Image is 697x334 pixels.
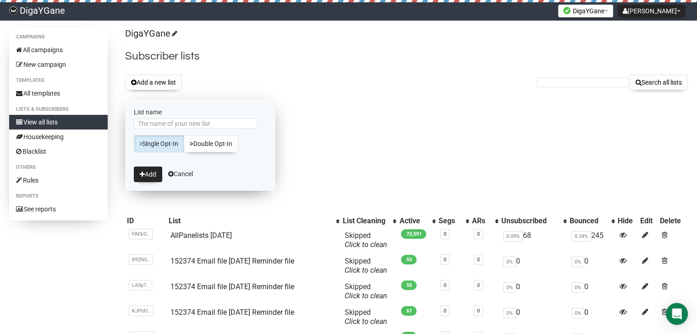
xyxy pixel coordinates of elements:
a: View all lists [9,115,108,129]
button: Add a new list [125,75,182,90]
th: List: No sort applied, activate to apply an ascending sort [167,215,341,227]
a: Cancel [168,170,193,178]
span: 892NG.. [129,254,153,265]
div: Delete [660,216,686,226]
span: 0% [503,282,516,293]
span: LA3p7.. [129,280,152,291]
button: Add [134,167,162,182]
span: 0.09% [503,231,523,242]
span: Skipped [344,231,387,249]
a: Click to clean [344,291,387,300]
li: Reports [9,191,108,202]
span: 72,591 [401,229,426,239]
td: 0 [499,304,568,330]
a: Click to clean [344,266,387,275]
td: 0 [568,279,616,304]
span: 0% [503,308,516,318]
a: Blacklist [9,144,108,159]
div: Open Intercom Messenger [666,303,688,325]
span: 0% [571,257,584,267]
a: Rules [9,173,108,188]
div: ID [127,216,165,226]
th: Bounced: No sort applied, activate to apply an ascending sort [568,215,616,227]
div: Segs [439,216,461,226]
span: 0.34% [571,231,591,242]
a: See reports [9,202,108,216]
td: 245 [568,227,616,253]
a: 0 [444,308,446,314]
div: Active [399,216,428,226]
span: 55 [401,255,417,264]
a: Click to clean [344,240,387,249]
th: List Cleaning: No sort applied, activate to apply an ascending sort [340,215,397,227]
h2: Subscriber lists [125,48,688,65]
img: f83b26b47af82e482c948364ee7c1d9c [9,6,17,15]
div: Hide [618,216,637,226]
span: Skipped [344,282,387,300]
a: 0 [477,231,480,237]
button: DigaYGane [558,5,613,17]
th: ID: No sort applied, sorting is disabled [125,215,167,227]
span: 0% [571,308,584,318]
div: Bounced [570,216,607,226]
a: Single Opt-In [134,135,184,152]
a: DigaYGane [125,28,176,39]
td: 0 [499,279,568,304]
th: Segs: No sort applied, activate to apply an ascending sort [437,215,470,227]
a: 0 [444,257,446,263]
button: Search all lists [630,75,688,90]
a: 152374 Email file [DATE] Reminder file [170,308,294,317]
span: 0% [503,257,516,267]
li: Others [9,162,108,173]
input: The name of your new list [134,119,258,129]
a: Double Opt-In [184,135,238,152]
th: Unsubscribed: No sort applied, activate to apply an ascending sort [499,215,568,227]
div: List [169,216,332,226]
a: 152374 Email file [DATE] Reminder file [170,282,294,291]
span: 61 [401,306,417,316]
a: 0 [477,308,480,314]
span: 55 [401,280,417,290]
th: Delete: No sort applied, sorting is disabled [658,215,688,227]
span: Skipped [344,308,387,326]
a: All campaigns [9,43,108,57]
a: New campaign [9,57,108,72]
a: 152374 Email file [DATE] Reminder file [170,257,294,265]
a: 0 [444,231,446,237]
div: List Cleaning [342,216,388,226]
a: 0 [444,282,446,288]
th: ARs: No sort applied, activate to apply an ascending sort [470,215,499,227]
th: Active: No sort applied, activate to apply an ascending sort [397,215,437,227]
td: 0 [568,253,616,279]
div: Unsubscribed [501,216,559,226]
span: Skipped [344,257,387,275]
li: Campaigns [9,32,108,43]
a: AllPanelists [DATE] [170,231,232,240]
th: Edit: No sort applied, sorting is disabled [638,215,658,227]
a: 0 [477,257,480,263]
button: [PERSON_NAME] [618,5,686,17]
td: 0 [499,253,568,279]
th: Hide: No sort applied, sorting is disabled [616,215,639,227]
span: KJPUU.. [129,306,154,316]
span: PAEkO.. [129,229,153,239]
img: favicons [563,7,571,14]
a: Housekeeping [9,129,108,144]
a: Click to clean [344,317,387,326]
div: ARs [472,216,490,226]
li: Lists & subscribers [9,104,108,115]
a: All templates [9,86,108,101]
li: Templates [9,75,108,86]
label: List name [134,108,267,116]
span: 0% [571,282,584,293]
td: 68 [499,227,568,253]
td: 0 [568,304,616,330]
a: 0 [477,282,480,288]
div: Edit [640,216,656,226]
